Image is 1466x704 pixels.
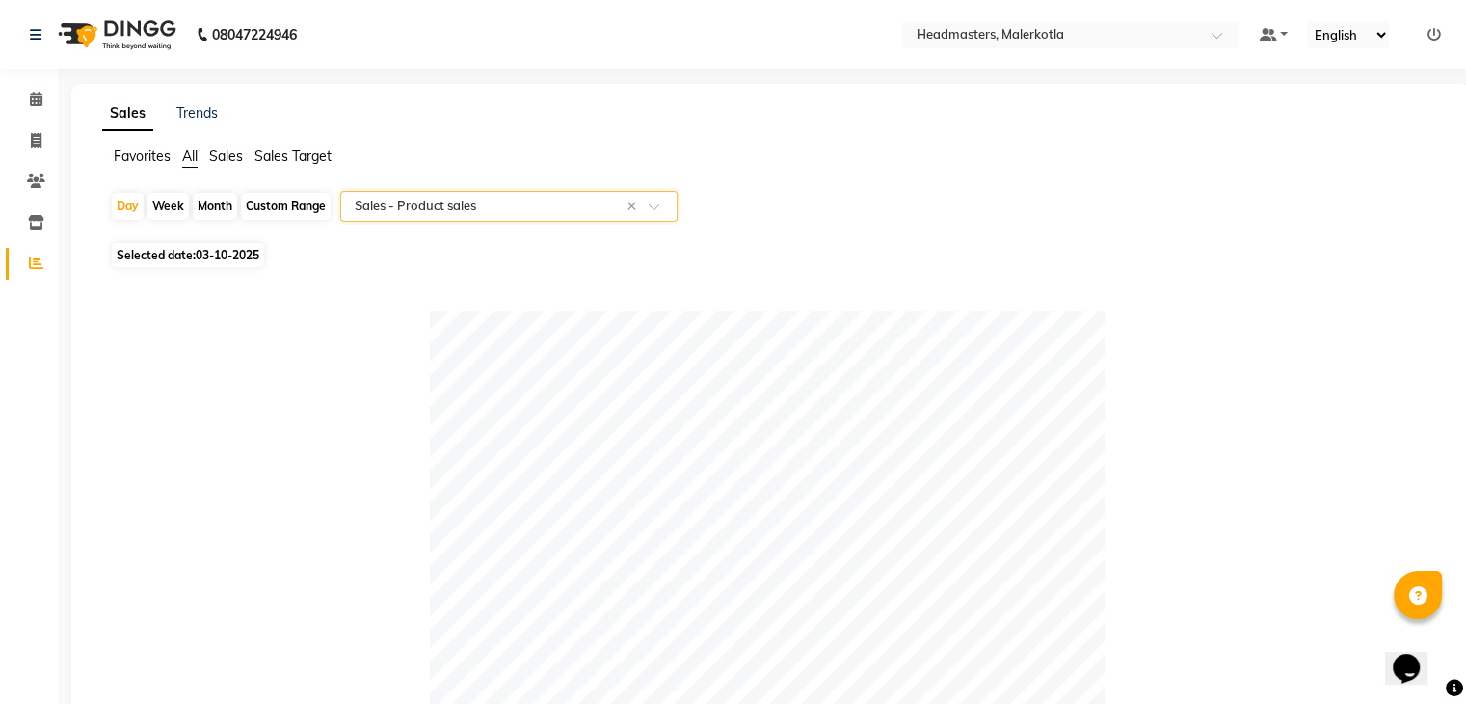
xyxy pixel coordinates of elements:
[193,193,237,220] div: Month
[212,8,297,62] b: 08047224946
[196,248,259,262] span: 03-10-2025
[209,148,243,165] span: Sales
[147,193,189,220] div: Week
[112,243,264,267] span: Selected date:
[49,8,181,62] img: logo
[176,104,218,122] a: Trends
[254,148,332,165] span: Sales Target
[626,197,643,217] span: Clear all
[112,193,144,220] div: Day
[114,148,171,165] span: Favorites
[182,148,198,165] span: All
[102,96,153,131] a: Sales
[1385,627,1447,685] iframe: chat widget
[241,193,331,220] div: Custom Range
